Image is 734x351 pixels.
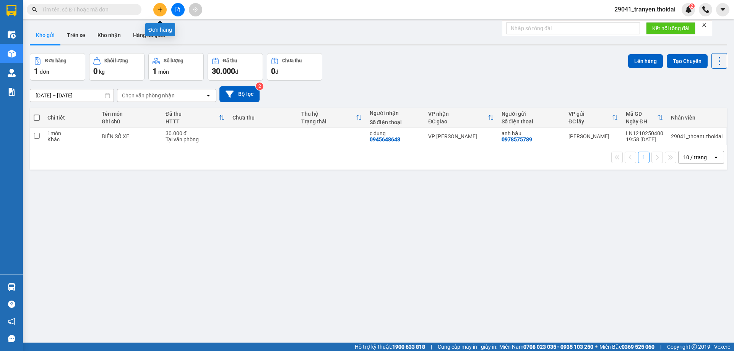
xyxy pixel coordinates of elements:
[212,66,235,76] span: 30.000
[568,133,618,139] div: [PERSON_NAME]
[30,53,85,81] button: Đơn hàng1đơn
[692,344,697,349] span: copyright
[652,24,689,32] span: Kết nối tổng đài
[45,58,66,63] div: Đơn hàng
[93,66,97,76] span: 0
[99,69,105,75] span: kg
[40,69,49,75] span: đơn
[370,119,421,125] div: Số điện thoại
[626,136,663,142] div: 19:58 [DATE]
[166,130,225,136] div: 30.000 đ
[189,3,202,16] button: aim
[8,31,16,39] img: warehouse-icon
[568,118,612,125] div: ĐC lấy
[61,26,91,44] button: Trên xe
[47,136,94,142] div: Khác
[713,154,719,160] svg: open
[355,343,425,351] span: Hỗ trợ kỹ thuật:
[175,7,180,12] span: file-add
[301,118,356,125] div: Trạng thái
[689,3,695,9] sup: 2
[235,69,238,75] span: đ
[301,111,356,117] div: Thu hộ
[626,111,657,117] div: Mã GD
[8,50,16,58] img: warehouse-icon
[8,335,15,342] span: message
[671,115,723,121] div: Nhân viên
[608,5,682,14] span: 29041_tranyen.thoidai
[47,130,94,136] div: 1 món
[158,69,169,75] span: món
[32,7,37,12] span: search
[702,22,707,27] span: close
[275,69,278,75] span: đ
[428,133,494,139] div: VP [PERSON_NAME]
[690,3,693,9] span: 2
[626,118,657,125] div: Ngày ĐH
[122,92,175,99] div: Chọn văn phòng nhận
[370,110,421,116] div: Người nhận
[667,54,708,68] button: Tạo Chuyến
[47,115,94,121] div: Chi tiết
[626,130,663,136] div: LN1210250400
[148,53,204,81] button: Số lượng1món
[271,66,275,76] span: 0
[219,86,260,102] button: Bộ lọc
[102,118,158,125] div: Ghi chú
[91,26,127,44] button: Kho nhận
[428,118,487,125] div: ĐC giao
[8,69,16,77] img: warehouse-icon
[193,7,198,12] span: aim
[223,58,237,63] div: Đã thu
[646,22,695,34] button: Kết nối tổng đài
[599,343,654,351] span: Miền Bắc
[595,345,598,348] span: ⚪️
[205,92,211,99] svg: open
[8,318,15,325] span: notification
[502,111,561,117] div: Người gửi
[685,6,692,13] img: icon-new-feature
[30,89,114,102] input: Select a date range.
[628,54,663,68] button: Lên hàng
[506,22,640,34] input: Nhập số tổng đài
[370,130,421,136] div: c dung
[89,53,145,81] button: Khối lượng0kg
[256,82,263,90] sup: 2
[8,301,15,308] span: question-circle
[127,26,171,44] button: Hàng đã giao
[102,111,158,117] div: Tên món
[153,66,157,76] span: 1
[499,343,593,351] span: Miền Nam
[158,7,163,12] span: plus
[502,130,561,136] div: anh hậu
[166,118,219,125] div: HTTT
[523,344,593,350] strong: 0708 023 035 - 0935 103 250
[267,53,322,81] button: Chưa thu0đ
[719,6,726,13] span: caret-down
[153,3,167,16] button: plus
[438,343,497,351] span: Cung cấp máy in - giấy in:
[42,5,132,14] input: Tìm tên, số ĐT hoặc mã đơn
[716,3,729,16] button: caret-down
[34,66,38,76] span: 1
[683,154,707,161] div: 10 / trang
[424,108,497,128] th: Toggle SortBy
[622,344,654,350] strong: 0369 525 060
[502,136,532,142] div: 0978575789
[702,6,709,13] img: phone-icon
[6,5,16,16] img: logo-vxr
[431,343,432,351] span: |
[104,58,128,63] div: Khối lượng
[8,88,16,96] img: solution-icon
[502,118,561,125] div: Số điện thoại
[565,108,622,128] th: Toggle SortBy
[671,133,723,139] div: 29041_thoant.thoidai
[30,26,61,44] button: Kho gửi
[282,58,302,63] div: Chưa thu
[102,133,158,139] div: BIỂN SỐ XE
[622,108,667,128] th: Toggle SortBy
[166,136,225,142] div: Tại văn phòng
[370,136,400,142] div: 0945648648
[297,108,366,128] th: Toggle SortBy
[392,344,425,350] strong: 1900 633 818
